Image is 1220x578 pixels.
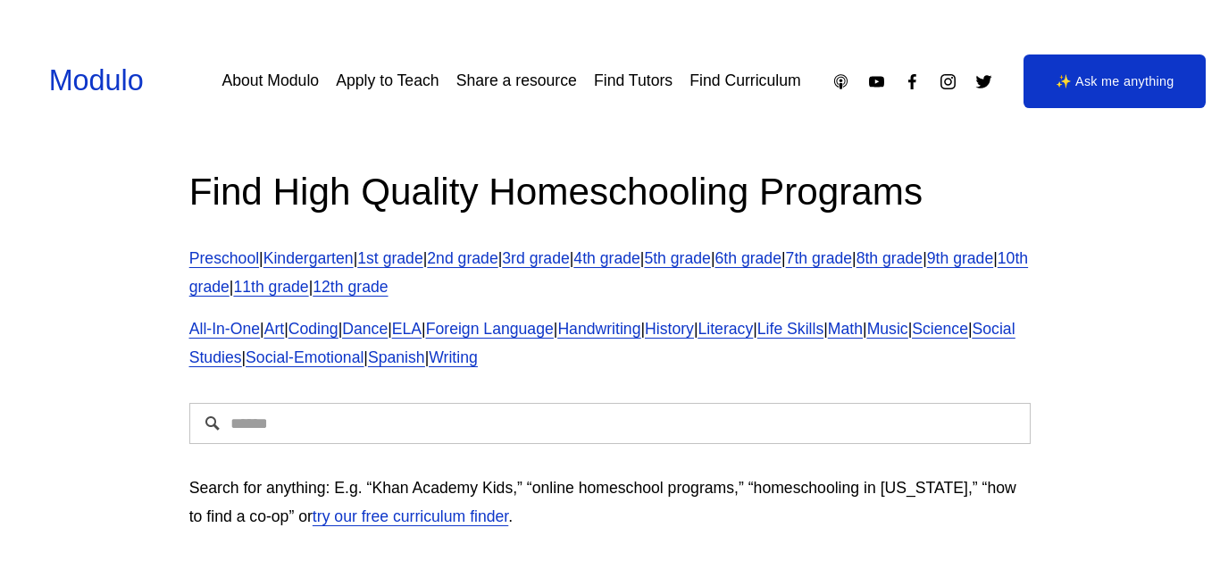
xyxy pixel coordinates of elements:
a: Music [867,320,908,338]
a: Dance [342,320,388,338]
a: Writing [429,348,478,366]
a: 6th grade [715,249,781,267]
a: 1st grade [357,249,423,267]
a: 10th grade [189,249,1028,296]
a: Apple Podcasts [831,72,850,91]
a: Find Tutors [594,65,673,96]
a: Kindergarten [263,249,354,267]
a: Preschool [189,249,259,267]
p: | | | | | | | | | | | | | [189,245,1032,302]
a: Twitter [974,72,993,91]
a: Apply to Teach [336,65,439,96]
p: | | | | | | | | | | | | | | | | [189,315,1032,373]
a: All-In-One [189,320,260,338]
a: Coding [288,320,338,338]
a: Instagram [939,72,957,91]
a: Facebook [903,72,922,91]
a: 9th grade [927,249,993,267]
a: About Modulo [221,65,319,96]
a: 5th grade [644,249,710,267]
a: Life Skills [757,320,823,338]
a: Find Curriculum [689,65,800,96]
a: 8th grade [857,249,923,267]
a: Science [912,320,968,338]
a: ELA [392,320,422,338]
a: 3rd grade [502,249,569,267]
a: 2nd grade [427,249,497,267]
a: 4th grade [573,249,639,267]
a: ✨ Ask me anything [1024,54,1206,108]
a: Modulo [49,64,144,96]
a: Math [828,320,863,338]
a: try our free curriculum finder [313,507,508,525]
a: History [645,320,694,338]
a: 12th grade [313,278,388,296]
a: Spanish [368,348,425,366]
a: YouTube [867,72,886,91]
input: Search [189,403,1032,444]
a: Social-Emotional [246,348,363,366]
h2: Find High Quality Homeschooling Programs [189,167,1032,216]
a: 11th grade [233,278,308,296]
a: Handwriting [557,320,640,338]
a: Art [264,320,285,338]
a: 7th grade [786,249,852,267]
a: Share a resource [456,65,577,96]
p: Search for anything: E.g. “Khan Academy Kids,” “online homeschool programs,” “homeschooling in [U... [189,474,1032,532]
a: Foreign Language [426,320,554,338]
a: Social Studies [189,320,1015,366]
a: Literacy [698,320,753,338]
